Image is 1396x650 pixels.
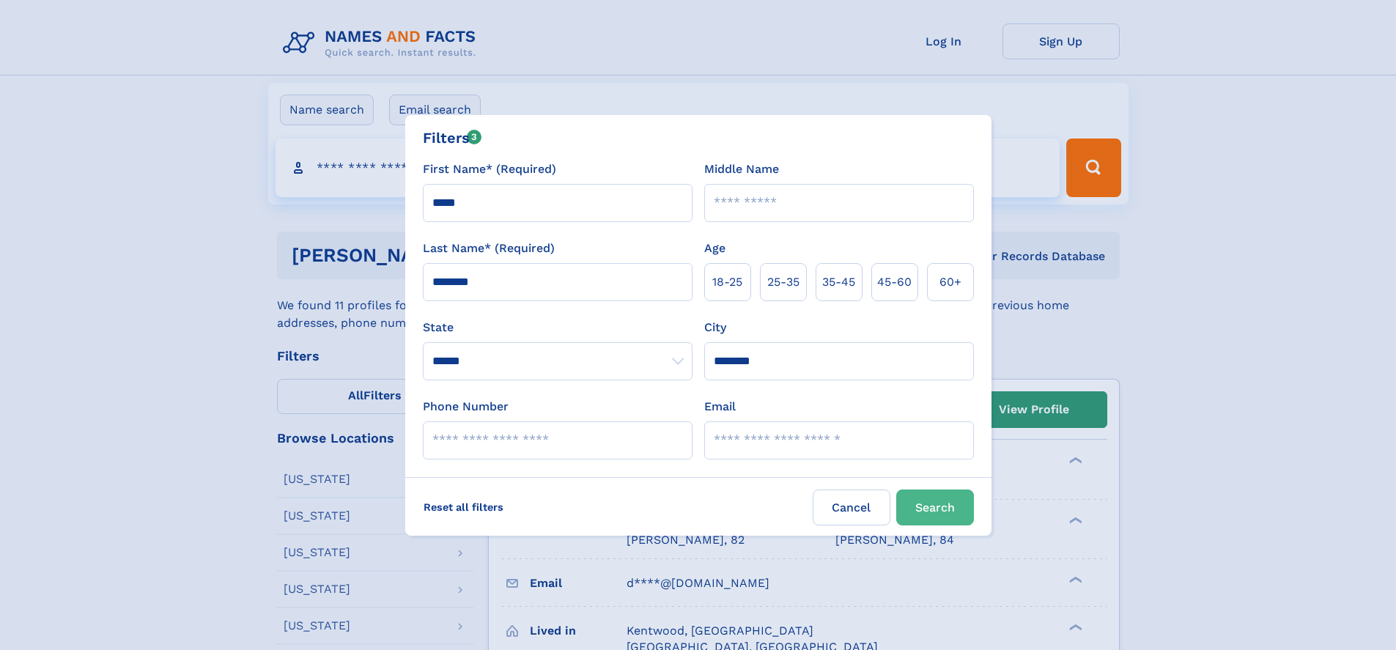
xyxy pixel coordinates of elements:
[423,127,482,149] div: Filters
[712,273,742,291] span: 18‑25
[704,240,725,257] label: Age
[877,273,912,291] span: 45‑60
[423,160,556,178] label: First Name* (Required)
[822,273,855,291] span: 35‑45
[813,490,890,525] label: Cancel
[423,319,693,336] label: State
[414,490,513,525] label: Reset all filters
[704,398,736,416] label: Email
[704,160,779,178] label: Middle Name
[767,273,799,291] span: 25‑35
[423,240,555,257] label: Last Name* (Required)
[423,398,509,416] label: Phone Number
[896,490,974,525] button: Search
[704,319,726,336] label: City
[939,273,961,291] span: 60+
